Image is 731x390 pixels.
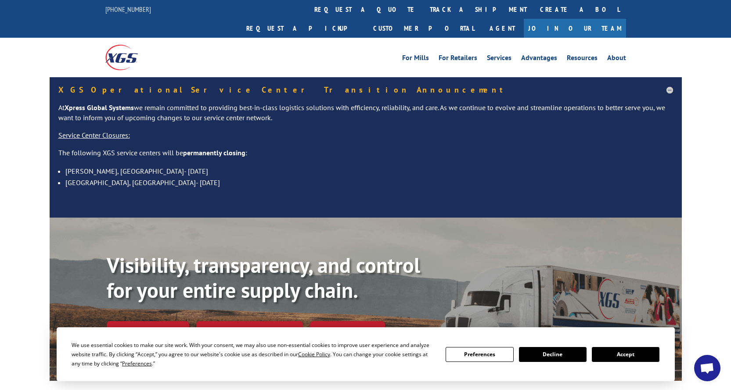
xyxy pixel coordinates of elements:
[58,103,673,131] p: At we remain committed to providing best-in-class logistics solutions with efficiency, reliabilit...
[298,351,330,358] span: Cookie Policy
[524,19,626,38] a: Join Our Team
[446,347,513,362] button: Preferences
[402,54,429,64] a: For Mills
[65,177,673,188] li: [GEOGRAPHIC_DATA], [GEOGRAPHIC_DATA]- [DATE]
[58,148,673,165] p: The following XGS service centers will be :
[519,347,587,362] button: Decline
[72,340,435,368] div: We use essential cookies to make our site work. With your consent, we may also use non-essential ...
[196,321,303,340] a: Calculate transit time
[65,165,673,177] li: [PERSON_NAME], [GEOGRAPHIC_DATA]- [DATE]
[439,54,477,64] a: For Retailers
[107,251,420,304] b: Visibility, transparency, and control for your entire supply chain.
[592,347,659,362] button: Accept
[240,19,367,38] a: Request a pickup
[105,5,151,14] a: [PHONE_NUMBER]
[567,54,598,64] a: Resources
[310,321,385,340] a: XGS ASSISTANT
[183,148,245,157] strong: permanently closing
[107,321,189,340] a: Track shipment
[481,19,524,38] a: Agent
[521,54,557,64] a: Advantages
[65,103,134,112] strong: Xpress Global Systems
[58,86,673,94] h5: XGS Operational Service Center Transition Announcement
[122,360,152,367] span: Preferences
[367,19,481,38] a: Customer Portal
[58,131,130,140] u: Service Center Closures:
[607,54,626,64] a: About
[487,54,511,64] a: Services
[57,327,675,381] div: Cookie Consent Prompt
[694,355,720,381] a: Open chat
